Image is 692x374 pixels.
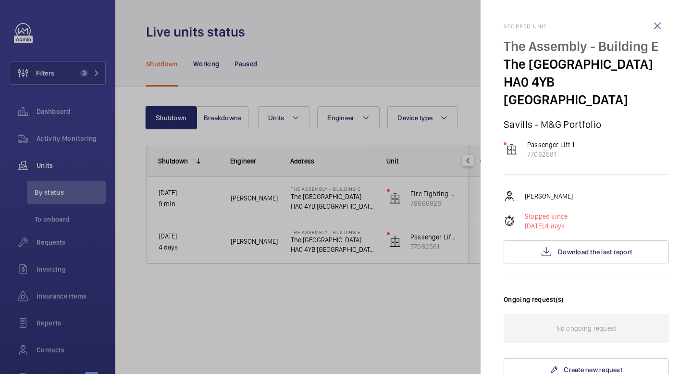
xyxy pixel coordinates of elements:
span: [DATE], [525,222,545,230]
button: Download the last report [504,240,669,263]
p: Stopped since [525,212,568,221]
h3: Ongoing request(s) [504,295,669,314]
p: The Assembly - Building E [504,37,669,55]
img: elevator.svg [506,144,518,155]
p: [PERSON_NAME] [525,191,573,201]
p: Passenger Lift 1 [527,140,574,150]
span: Download the last report [558,248,632,256]
p: 77082581 [527,150,574,159]
p: Savills - M&G Portfolio [504,118,669,130]
h2: Stopped unit [504,23,669,30]
p: The [GEOGRAPHIC_DATA] [504,55,669,73]
p: HA0 4YB [GEOGRAPHIC_DATA] [504,73,669,109]
p: No ongoing request [556,314,616,343]
p: 4 days [525,221,568,231]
